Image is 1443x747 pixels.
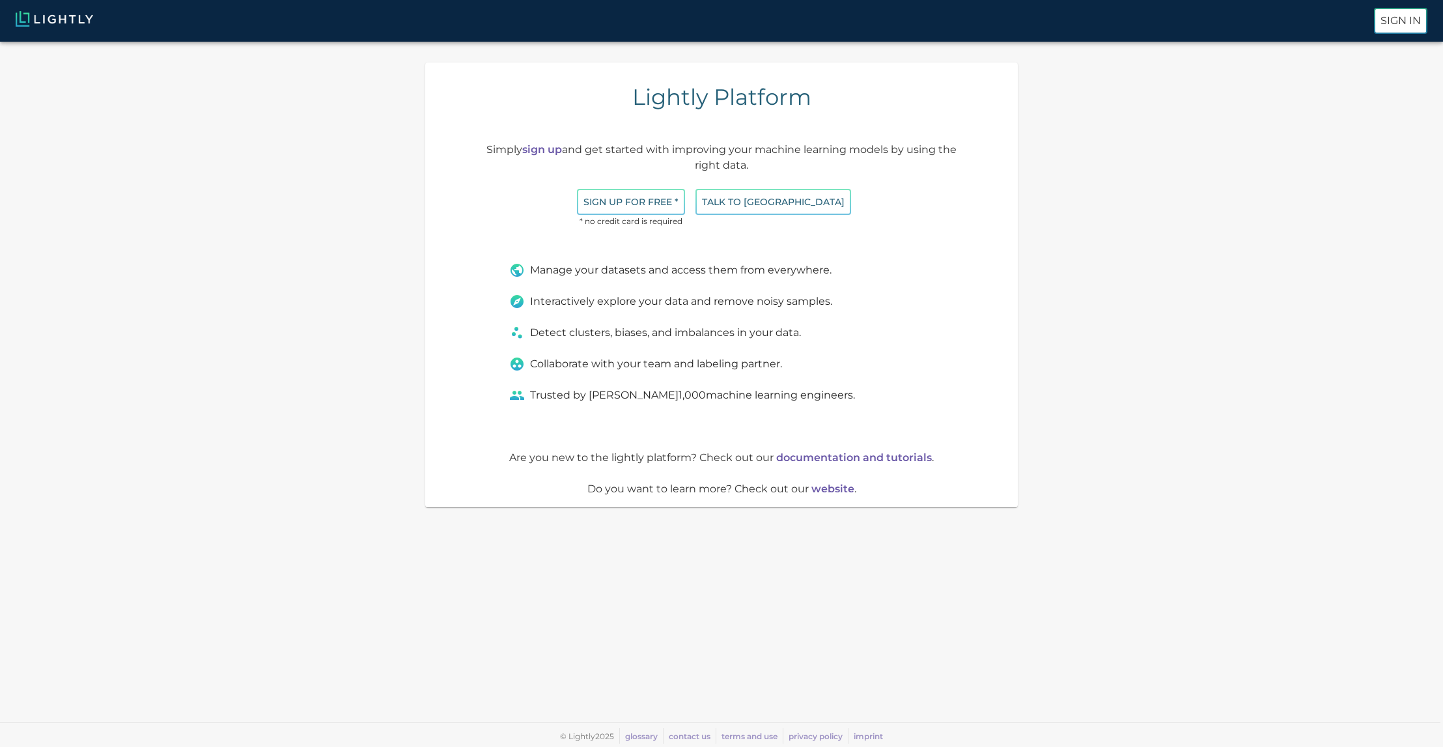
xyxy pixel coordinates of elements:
a: Talk to [GEOGRAPHIC_DATA] [695,195,851,208]
a: imprint [854,731,883,741]
button: Sign In [1374,8,1427,34]
h4: Lightly Platform [632,83,811,111]
div: Interactively explore your data and remove noisy samples. [509,294,934,309]
button: Sign up for free * [577,189,685,216]
img: Lightly [16,11,93,27]
button: Talk to [GEOGRAPHIC_DATA] [695,189,851,216]
p: Are you new to the lightly platform? Check out our . [484,450,959,466]
div: Detect clusters, biases, and imbalances in your data. [509,325,934,341]
a: sign up [522,143,562,156]
a: documentation and tutorials [776,451,932,464]
a: privacy policy [789,731,843,741]
a: glossary [625,731,658,741]
a: website [811,483,854,495]
a: terms and use [721,731,778,741]
a: Sign up for free * [577,195,685,208]
p: Simply and get started with improving your machine learning models by using the right data. [484,142,959,173]
div: Trusted by [PERSON_NAME] 1,000 machine learning engineers. [509,388,934,403]
div: Manage your datasets and access them from everywhere. [509,262,934,278]
div: Collaborate with your team and labeling partner. [509,356,934,372]
p: Sign In [1380,13,1421,29]
p: Do you want to learn more? Check out our . [484,481,959,497]
a: contact us [669,731,710,741]
span: * no credit card is required [577,215,685,228]
span: © Lightly 2025 [560,731,614,741]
